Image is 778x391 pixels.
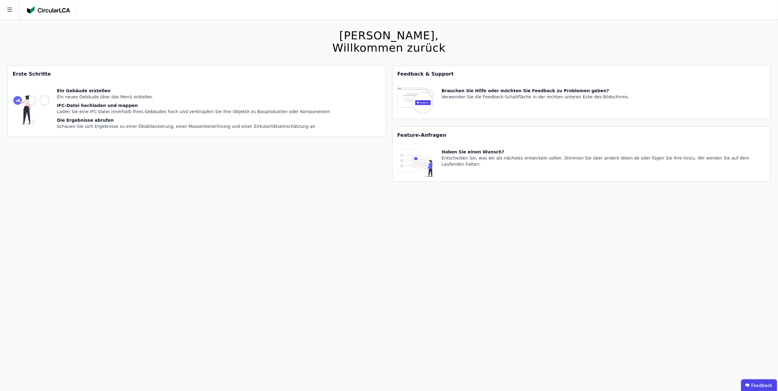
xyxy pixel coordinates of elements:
[27,6,70,14] img: Concular
[57,94,330,100] div: Ein neues Gebäude über das Menü erstellen
[57,123,330,129] div: Schauen Sie sich Ergebnisse zu einer Ökobilanzierung, einer Massenberechnung und einer Zirkularit...
[393,127,771,144] div: Feature-Anfragen
[442,149,766,155] div: Haben Sie einen Wunsch?
[442,88,629,94] div: Brauchen Sie Hilfe oder möchten Sie Feedback zu Problemen geben?
[332,30,445,42] div: [PERSON_NAME],
[442,155,766,167] div: Entscheiden Sie, was wir als nächstes entwickeln sollen. Stimmen Sie über andere Ideen ab oder fü...
[13,88,50,132] img: getting_started_tile-DrF_GRSv.svg
[57,109,330,115] div: Laden Sie eine IFC-Datei innerhalb Ihres Gebäudes hoch und verknüpfen Sie ihre Objekte zu Bauprod...
[393,65,771,83] div: Feedback & Support
[57,117,330,123] div: Die Ergebnisse abrufen
[397,88,434,114] img: feedback-icon-HCTs5lye.svg
[8,65,386,83] div: Erste Schritte
[57,102,330,109] div: IFC-Datei hochladen und mappen
[442,94,629,100] div: Verwenden Sie die Feedback-Schaltfläche in der rechten unteren Ecke des Bildschirms.
[332,42,445,54] div: Willkommen zurück
[57,88,330,94] div: Ein Gebäude erstellen
[397,149,434,177] img: feature_request_tile-UiXE1qGU.svg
